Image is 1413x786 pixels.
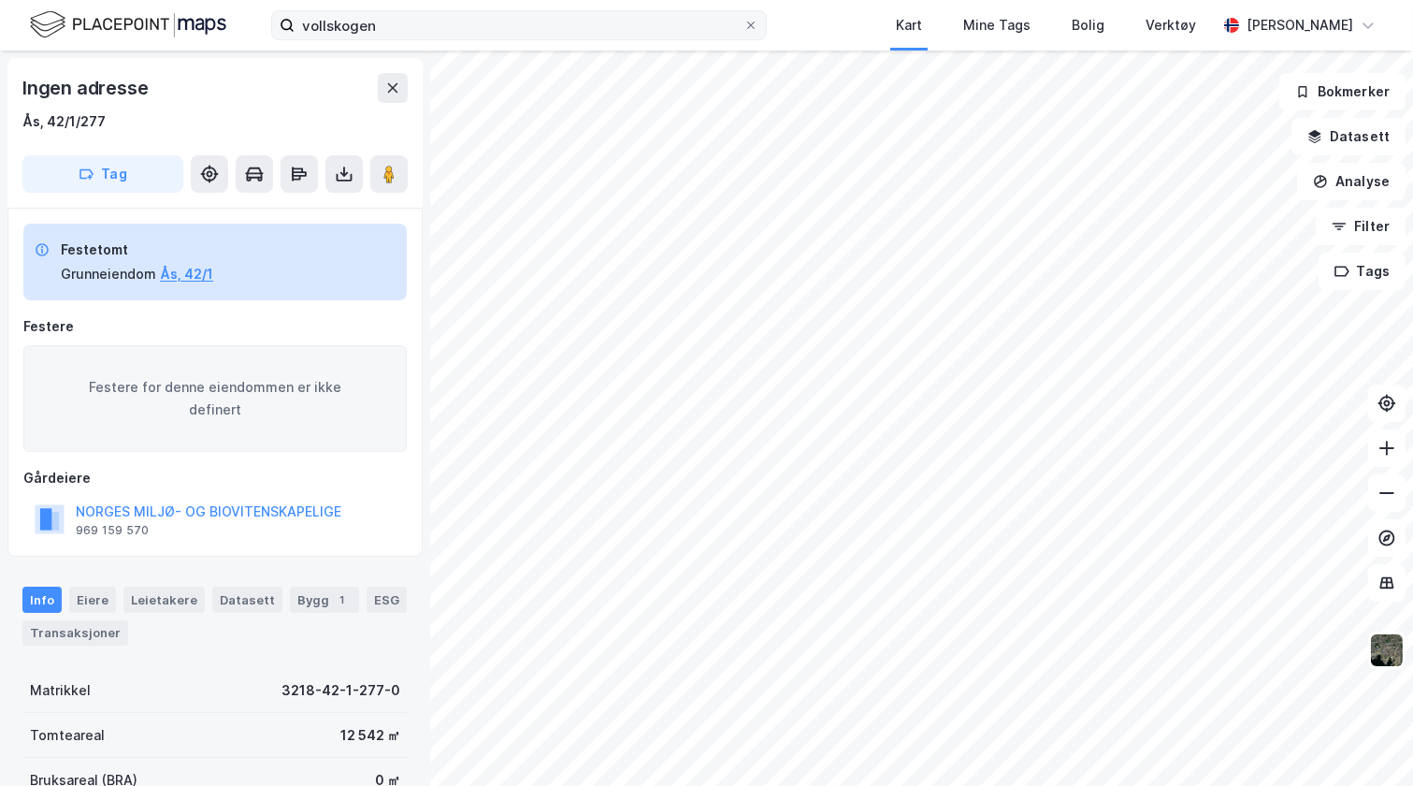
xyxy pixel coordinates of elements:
div: Bolig [1072,14,1104,36]
div: Datasett [212,587,282,613]
div: Info [22,587,62,613]
div: Ås, 42/1/277 [22,110,106,133]
button: Analyse [1297,163,1406,200]
div: Eiere [69,587,116,613]
div: Ingen adresse [22,73,151,103]
div: Leietakere [123,587,205,613]
iframe: Chat Widget [1319,696,1413,786]
div: Gårdeiere [23,467,407,489]
div: 969 159 570 [76,523,149,538]
button: Bokmerker [1279,73,1406,110]
button: Filter [1316,208,1406,245]
input: Søk på adresse, matrikkel, gårdeiere, leietakere eller personer [295,11,743,39]
div: Tomteareal [30,724,105,747]
div: 3218-42-1-277-0 [281,679,400,702]
div: 12 542 ㎡ [340,724,400,747]
div: Bygg [290,587,359,613]
button: Tags [1319,253,1406,290]
div: [PERSON_NAME] [1247,14,1353,36]
div: Grunneiendom [61,263,156,285]
div: Festere [23,315,407,338]
div: Kart [896,14,922,36]
div: ESG [367,587,407,613]
div: Kontrollprogram for chat [1319,696,1413,786]
button: Datasett [1291,118,1406,155]
button: Ås, 42/1 [160,263,213,285]
div: Transaksjoner [22,620,128,645]
div: Mine Tags [963,14,1031,36]
div: Verktøy [1146,14,1196,36]
button: Tag [22,155,183,193]
div: Matrikkel [30,679,91,702]
div: Festetomt [61,239,213,261]
div: 1 [333,590,352,609]
img: 9k= [1369,633,1405,668]
div: Festere for denne eiendommen er ikke definert [23,345,407,452]
img: logo.f888ab2527a4732fd821a326f86c7f29.svg [30,8,226,41]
